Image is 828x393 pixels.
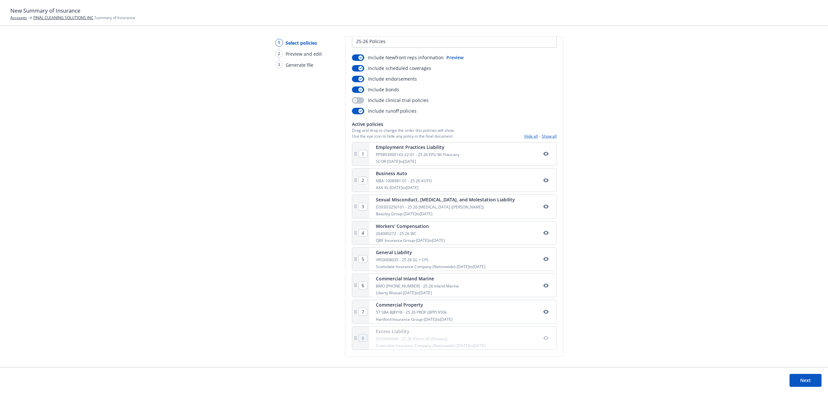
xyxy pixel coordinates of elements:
[542,133,557,139] button: Show all
[376,159,459,164] div: SCOR - [DATE] to [DATE]
[352,121,455,128] span: Active policies
[352,142,557,166] div: Employment Practices LiabilityPP5893000143-22-01 - 25 26 EPLI W/ FiduciarySCOR-[DATE]to[DATE]
[376,144,459,151] div: Employment Practices Liability
[524,133,557,139] div: -
[352,97,429,104] div: Include clinical trial policies
[10,15,27,20] a: Accounts
[376,231,445,236] div: 204000272 - 25 26 WC
[376,343,485,348] div: Scottsdale Insurance Company (Nationwide) - [DATE] to [DATE]
[376,204,515,210] div: D393D3250101 - 25 26 [MEDICAL_DATA] ([PERSON_NAME])
[376,211,515,217] div: Beazley Group - [DATE] to [DATE]
[376,301,452,308] div: Commercial Property
[376,283,459,289] div: BMO [PHONE_NUMBER] - 25 26 Inland Marine
[352,54,444,61] div: Include Newfront reps information
[286,39,317,46] span: Select policies
[376,275,459,282] div: Commercial Inland Marine
[352,86,399,93] div: Include bonds
[352,107,417,114] div: Include runoff policies
[376,257,485,263] div: VRS0008035 - 25 26 GL + CPL
[376,317,452,322] div: Hartford Insurance Group - [DATE] to [DATE]
[446,54,463,61] button: Preview
[376,170,432,177] div: Business Auto
[352,35,556,47] input: Enter a title
[376,249,485,256] div: General Liability
[790,374,822,387] button: Next
[524,133,538,139] button: Hide all
[376,309,452,315] div: 57 SBA BJ8YY8 - 25 26 PROP (BPP) $50k
[376,196,515,203] div: Sexual Misconduct, [MEDICAL_DATA], and Molestation Liability
[352,65,431,72] div: Include scheduled coverages
[376,290,459,296] div: Liberty Mutual - [DATE] to [DATE]
[376,328,485,335] div: Excess Liability
[376,178,432,184] div: NBA-1008981-01 - 25 26 AUTO
[275,39,283,47] div: 1
[376,185,432,190] div: AXA XL - [DATE] to [DATE]
[33,15,93,20] a: FINAL CLEANING SOLUTIONS INC
[286,62,313,68] span: Generate file
[376,238,445,243] div: QBE Insurance Group - [DATE] to [DATE]
[10,6,818,15] h1: New Summary of Insurance
[352,221,557,245] div: Workers' Compensation204000272 - 25 26 WCQBE Insurance Group-[DATE]to[DATE]
[352,326,557,350] div: Excess LiabilityVES0004946 - 25 26 $5mm XS (Primary)Scottsdale Insurance Company (Nationwide)-[DA...
[352,168,557,192] div: Business AutoNBA-1008981-01 - 25 26 AUTOAXA XL-[DATE]to[DATE]
[376,223,445,230] div: Workers' Compensation
[376,152,459,157] div: PP5893000143-22-01 - 25 26 EPLI W/ Fiduciary
[275,61,283,69] div: 3
[286,51,322,57] span: Preview and edit
[33,15,135,20] span: Summary of Insurance
[352,247,557,271] div: General LiabilityVRS0008035 - 25 26 GL + CPLScottsdale Insurance Company (Nationwide)-[DATE]to[DATE]
[352,128,455,139] span: Drag and drop to change the order this policies will show. Use the eye icon to hide any policy in...
[376,336,485,342] div: VES0004946 - 25 26 $5mm XS (Primary)
[275,50,283,58] div: 2
[352,274,557,297] div: Commercial Inland MarineBMO [PHONE_NUMBER] - 25 26 Inland MarineLiberty Mutual-[DATE]to[DATE]
[352,195,557,218] div: Sexual Misconduct, [MEDICAL_DATA], and Molestation LiabilityD393D3250101 - 25 26 [MEDICAL_DATA] (...
[352,300,557,323] div: Commercial Property57 SBA BJ8YY8 - 25 26 PROP (BPP) $50kHartford Insurance Group-[DATE]to[DATE]
[352,75,417,82] div: Include endorsements
[376,264,485,269] div: Scottsdale Insurance Company (Nationwide) - [DATE] to [DATE]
